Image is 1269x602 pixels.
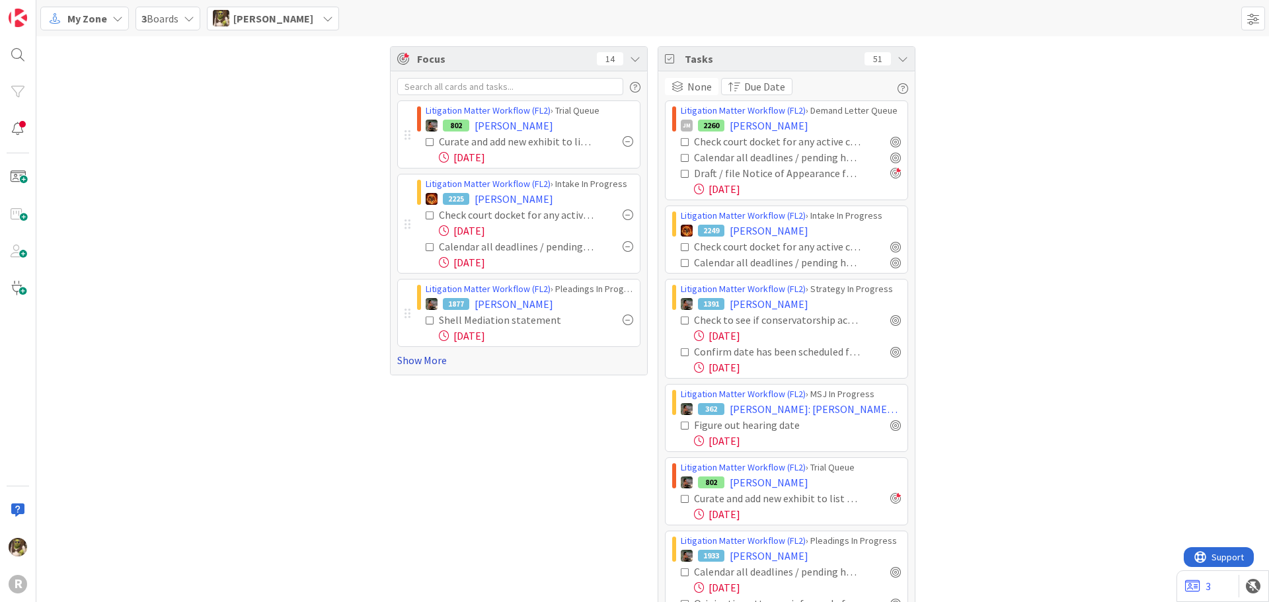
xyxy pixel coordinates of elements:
a: Litigation Matter Workflow (FL2) [681,535,806,546]
div: 802 [443,120,469,132]
div: Curate and add new exhibit to list and binders [439,133,594,149]
span: None [687,79,712,94]
img: Visit kanbanzone.com [9,9,27,27]
span: Tasks [685,51,858,67]
a: Litigation Matter Workflow (FL2) [681,283,806,295]
span: Support [28,2,60,18]
span: [PERSON_NAME]: [PERSON_NAME] Abuse Claim [730,401,901,417]
div: R [9,575,27,593]
div: Check to see if conservatorship accounting has been filed (checked 7/30) [694,312,861,328]
span: Boards [141,11,178,26]
a: Litigation Matter Workflow (FL2) [681,461,806,473]
div: Check court docket for any active cases: Pull all existing documents and put in case pleading fol... [439,207,594,223]
div: Calendar all deadlines / pending hearings / etc. Update "Next Deadline" field on this card [694,254,861,270]
div: [DATE] [694,181,901,197]
span: [PERSON_NAME] [475,296,553,312]
a: Litigation Matter Workflow (FL2) [681,209,806,221]
div: › Trial Queue [681,461,901,474]
img: MW [681,550,693,562]
a: Litigation Matter Workflow (FL2) [681,104,806,116]
button: Due Date [721,78,792,95]
span: [PERSON_NAME] [475,118,553,133]
span: Focus [417,51,586,67]
a: Litigation Matter Workflow (FL2) [426,104,551,116]
img: MW [681,476,693,488]
div: 1391 [698,298,724,310]
div: Draft / file Notice of Appearance for TM [694,165,861,181]
div: [DATE] [439,223,633,239]
span: My Zone [67,11,107,26]
div: › Pleadings In Progress [426,282,633,296]
div: [DATE] [439,328,633,344]
a: 3 [1185,578,1211,594]
div: 1877 [443,298,469,310]
b: 3 [141,12,147,25]
a: Litigation Matter Workflow (FL2) [681,388,806,400]
div: [DATE] [439,254,633,270]
img: MW [681,403,693,415]
span: [PERSON_NAME] [730,118,808,133]
div: [DATE] [694,328,901,344]
div: Figure out hearing date [694,417,839,433]
div: Shell Mediation statement [439,312,588,328]
div: Calendar all deadlines / pending hearings / etc. Update "Next Deadline" field on this card [439,239,594,254]
span: [PERSON_NAME] [233,11,313,26]
div: › Intake In Progress [681,209,901,223]
div: 1933 [698,550,724,562]
div: [DATE] [694,506,901,522]
div: JM [681,120,693,132]
div: 362 [698,403,724,415]
div: 2225 [443,193,469,205]
div: › Strategy In Progress [681,282,901,296]
img: TR [426,193,438,205]
a: Litigation Matter Workflow (FL2) [426,283,551,295]
div: 2249 [698,225,724,237]
img: MW [426,298,438,310]
a: Show More [397,352,640,368]
div: [DATE] [694,580,901,595]
img: MW [681,298,693,310]
div: Calendar all deadlines / pending hearings / etc. Update "Next Deadline" field on this card [694,149,861,165]
span: Due Date [744,79,785,94]
img: DG [9,538,27,556]
span: [PERSON_NAME] [730,296,808,312]
span: [PERSON_NAME] [475,191,553,207]
div: Curate and add new exhibit to list and binders [694,490,861,506]
div: › Trial Queue [426,104,633,118]
span: [PERSON_NAME] [730,474,808,490]
div: [DATE] [439,149,633,165]
div: Calendar all deadlines / pending hearings / etc. Update "Next Deadline" field on this card [694,564,861,580]
div: 14 [597,52,623,65]
img: DG [213,10,229,26]
div: › Pleadings In Progress [681,534,901,548]
img: MW [426,120,438,132]
div: 51 [865,52,891,65]
div: 2260 [698,120,724,132]
span: [PERSON_NAME] [730,548,808,564]
div: › Demand Letter Queue [681,104,901,118]
div: Check court docket for any active cases: Pull all existing documents and put in case pleading fol... [694,239,861,254]
div: 802 [698,476,724,488]
img: TR [681,225,693,237]
a: Litigation Matter Workflow (FL2) [426,178,551,190]
div: Confirm date has been scheduled for call with client [694,344,861,359]
input: Search all cards and tasks... [397,78,623,95]
div: Check court docket for any active cases: Pull all existing documents and put in case pleading fol... [694,133,861,149]
div: [DATE] [694,359,901,375]
span: [PERSON_NAME] [730,223,808,239]
div: › Intake In Progress [426,177,633,191]
div: [DATE] [694,433,901,449]
div: › MSJ In Progress [681,387,901,401]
